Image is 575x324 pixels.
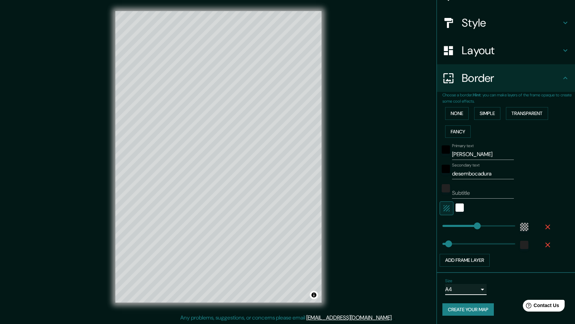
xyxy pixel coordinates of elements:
button: color-222222 [520,241,528,249]
a: [EMAIL_ADDRESS][DOMAIN_NAME] [306,314,392,321]
label: Size [445,278,452,284]
p: Any problems, suggestions, or concerns please email . [180,314,393,322]
div: . [393,314,394,322]
button: color-222222 [442,184,450,192]
button: None [445,107,469,120]
h4: Layout [462,44,561,57]
p: Choose a border. : you can make layers of the frame opaque to create some cool effects. [442,92,575,104]
button: Toggle attribution [310,291,318,299]
button: white [456,203,464,212]
button: Fancy [445,125,471,138]
button: Add frame layer [440,254,490,267]
div: A4 [445,284,487,295]
button: black [442,145,450,154]
iframe: Help widget launcher [514,297,567,316]
div: Border [437,64,575,92]
div: Layout [437,37,575,64]
button: color-55555544 [520,223,528,231]
div: . [394,314,395,322]
button: Create your map [442,303,494,316]
h4: Border [462,71,561,85]
b: Hint [473,92,481,98]
h4: Style [462,16,561,30]
button: Transparent [506,107,548,120]
button: Simple [474,107,500,120]
div: Style [437,9,575,37]
button: black [442,165,450,173]
label: Secondary text [452,162,480,168]
label: Primary text [452,143,473,149]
